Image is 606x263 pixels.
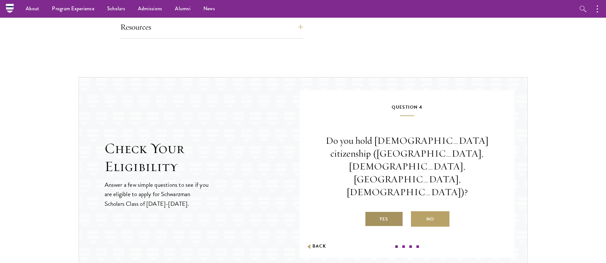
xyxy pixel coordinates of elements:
[319,103,495,116] h5: Question 4
[120,19,303,35] button: Resources
[319,134,495,198] p: Do you hold [DEMOGRAPHIC_DATA] citizenship ([GEOGRAPHIC_DATA], [DEMOGRAPHIC_DATA], [GEOGRAPHIC_DA...
[306,243,326,250] button: Back
[365,211,403,227] label: Yes
[105,180,209,208] p: Answer a few simple questions to see if you are eligible to apply for Schwarzman Scholars Class o...
[105,140,300,176] h2: Check Your Eligibility
[411,211,449,227] label: No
